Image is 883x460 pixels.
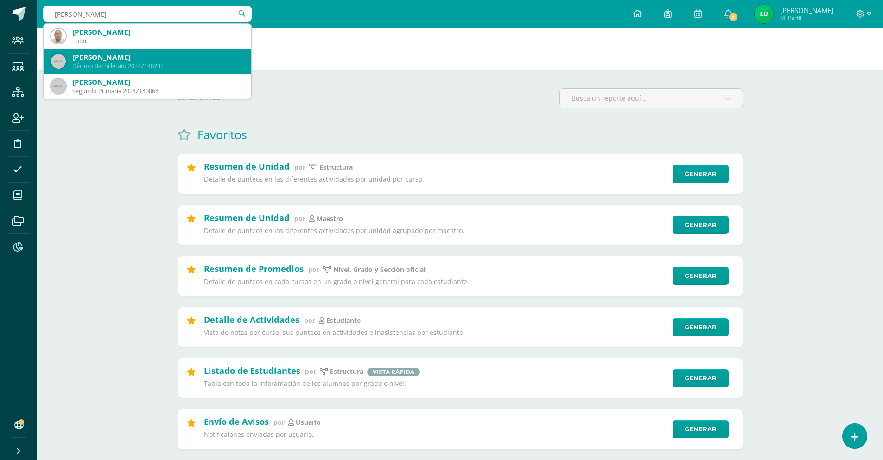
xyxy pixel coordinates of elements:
[319,163,353,171] p: estructura
[204,263,304,274] h2: Resumen de Promedios
[204,161,290,172] h2: Resumen de Unidad
[673,216,729,234] a: Generar
[673,165,729,183] a: Generar
[51,79,66,94] img: 45x45
[305,367,316,376] span: por
[72,27,244,37] div: [PERSON_NAME]
[204,175,667,183] p: Detalle de punteos en las diferentes actividades por unidad por curso.
[367,368,420,376] span: Vista rápida
[326,316,361,325] p: estudiante
[308,265,319,274] span: por
[204,416,269,427] h2: Envío de Avisos
[673,318,729,336] a: Generar
[273,418,285,427] span: por
[296,418,321,427] p: Usuario
[755,5,773,23] img: 54682bb00531784ef96ee9fbfedce966.png
[304,316,315,325] span: por
[780,6,833,15] span: [PERSON_NAME]
[197,126,247,142] h1: Favoritos
[204,212,290,223] h2: Resumen de Unidad
[317,214,343,223] p: maestro
[204,314,299,325] h2: Detalle de Actividades
[294,214,305,223] span: por
[204,379,667,388] p: Tabla con toda la inforamación de los alumnos por grado o nivel.
[560,89,743,107] input: Busca un reporte aquí...
[204,430,667,439] p: Notificaiones enviadas por usuario.
[72,37,244,45] div: Tutor
[204,328,667,337] p: Vista de notas por curso, sus punteos en actividades e inasistencias por estudiante.
[780,14,833,22] span: Mi Perfil
[72,77,244,87] div: [PERSON_NAME]
[294,163,305,171] span: por
[204,227,667,235] p: Detalle de punteos en las diferentes actividades por unidad agrupado por maestro.
[204,277,667,286] p: Detalle de punteos en cada cursos en un grado o nivel general para cada estudiante.
[51,54,66,69] img: 45x45
[51,29,66,44] img: 0a3c54e4a19315882b210a166cae3087.png
[728,12,738,22] span: 2
[72,62,244,70] div: Décimo Bachillerato 2024Z140232
[330,367,363,376] p: estructura
[72,87,244,95] div: Segundo Primaria 2024Z140064
[673,267,729,285] a: Generar
[333,265,426,274] p: Nivel, Grado y Sección oficial
[43,6,252,22] input: Busca un usuario...
[72,52,244,62] div: [PERSON_NAME]
[204,365,300,376] h2: Listado de Estudiantes
[673,369,729,387] a: Generar
[673,420,729,438] a: Generar
[178,88,552,107] label: 66 reportes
